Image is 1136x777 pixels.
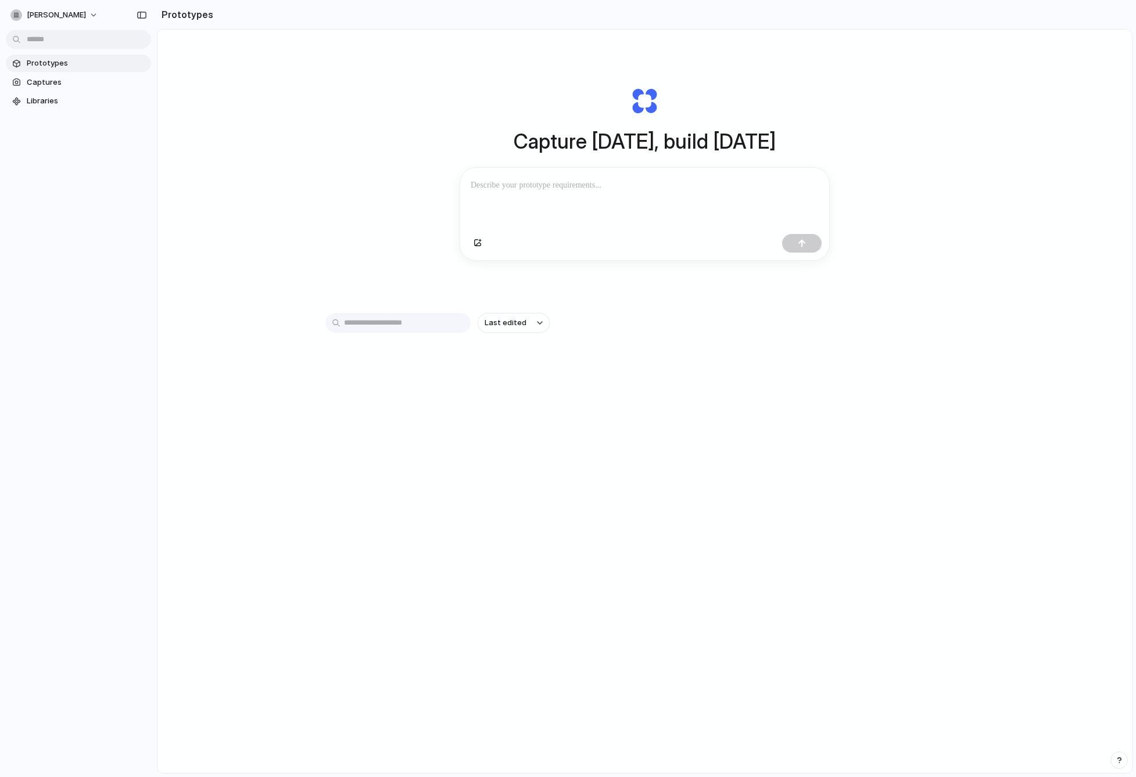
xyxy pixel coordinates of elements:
span: Prototypes [27,57,146,69]
a: Prototypes [6,55,151,72]
button: Last edited [478,313,550,333]
span: Libraries [27,95,146,107]
span: [PERSON_NAME] [27,9,86,21]
h2: Prototypes [157,8,213,21]
a: Captures [6,74,151,91]
h1: Capture [DATE], build [DATE] [514,126,776,157]
span: Last edited [485,317,526,329]
button: [PERSON_NAME] [6,6,104,24]
a: Libraries [6,92,151,110]
span: Captures [27,77,146,88]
